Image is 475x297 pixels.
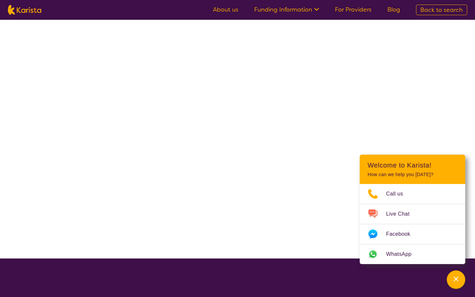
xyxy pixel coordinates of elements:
span: Live Chat [386,209,417,219]
span: Call us [386,189,411,199]
a: About us [213,6,238,14]
h2: Welcome to Karista! [368,161,457,169]
a: Funding Information [254,6,319,14]
button: Channel Menu [447,270,465,289]
a: For Providers [335,6,371,14]
p: How can we help you [DATE]? [368,172,457,177]
a: Web link opens in a new tab. [360,244,465,264]
img: Karista logo [8,5,41,15]
ul: Choose channel [360,184,465,264]
a: Back to search [416,5,467,15]
div: Channel Menu [360,155,465,264]
span: Facebook [386,229,418,239]
span: WhatsApp [386,249,419,259]
a: Blog [387,6,400,14]
span: Back to search [420,6,463,14]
